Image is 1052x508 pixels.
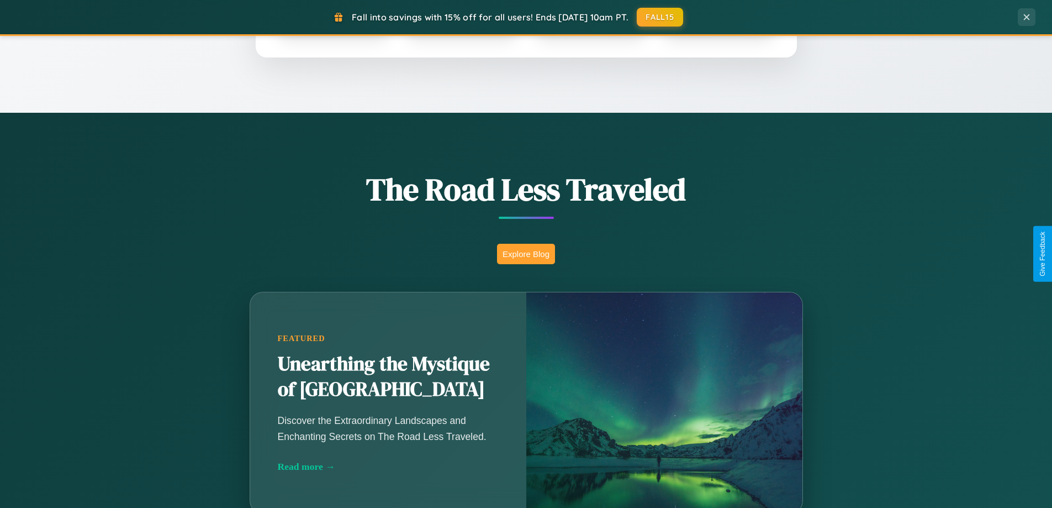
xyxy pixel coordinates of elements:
div: Give Feedback [1039,232,1046,276]
button: Explore Blog [497,244,555,264]
h2: Unearthing the Mystique of [GEOGRAPHIC_DATA] [278,352,499,402]
button: FALL15 [637,8,683,27]
span: Fall into savings with 15% off for all users! Ends [DATE] 10am PT. [352,12,628,23]
p: Discover the Extraordinary Landscapes and Enchanting Secrets on The Road Less Traveled. [278,413,499,444]
div: Read more → [278,461,499,473]
div: Featured [278,334,499,343]
h1: The Road Less Traveled [195,168,858,211]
